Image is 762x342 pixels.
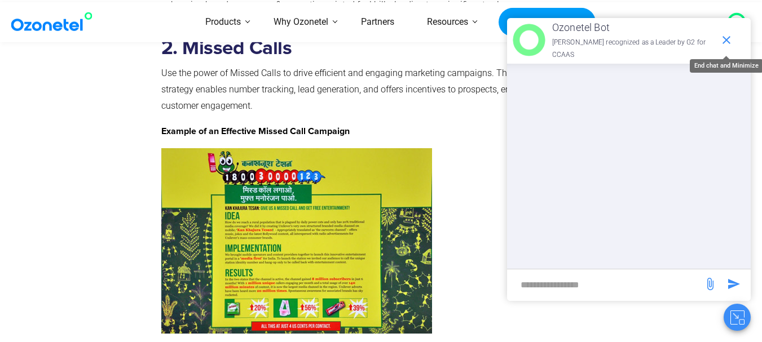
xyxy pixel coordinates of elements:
[513,275,698,295] div: new-msg-input
[345,2,411,42] a: Partners
[411,2,484,42] a: Resources
[724,304,751,331] button: Close chat
[499,7,595,37] a: Request a Demo
[161,65,597,114] p: Use the power of Missed Calls to drive efficient and engaging marketing campaigns. This budget-fr...
[715,29,738,51] span: end chat or minimize
[189,2,257,42] a: Products
[161,37,597,60] h2: 2. Missed Calls
[513,24,545,56] img: header
[699,273,721,295] span: send message
[723,273,745,295] span: send message
[552,37,714,61] p: [PERSON_NAME] recognized as a Leader by G2 for CCAAS
[552,19,714,37] p: Ozonetel Bot
[161,127,350,136] strong: Example of an Effective Missed Call Campaign
[257,2,345,42] a: Why Ozonetel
